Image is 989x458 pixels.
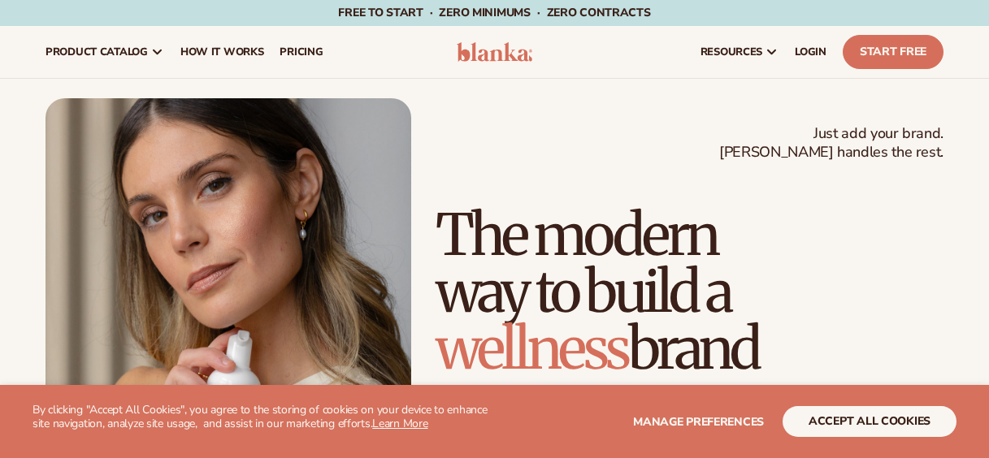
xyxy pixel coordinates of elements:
span: wellness [436,313,628,384]
p: By clicking "Accept All Cookies", you agree to the storing of cookies on your device to enhance s... [33,404,495,431]
span: Free to start · ZERO minimums · ZERO contracts [338,5,650,20]
button: Manage preferences [633,406,764,437]
span: pricing [280,45,323,58]
a: LOGIN [787,26,835,78]
span: resources [701,45,762,58]
a: Start Free [843,35,943,69]
span: Manage preferences [633,414,764,430]
span: product catalog [46,45,148,58]
a: pricing [271,26,331,78]
a: Learn More [372,416,427,431]
span: Just add your brand. [PERSON_NAME] handles the rest. [719,124,943,162]
a: product catalog [37,26,172,78]
img: logo [457,42,533,62]
a: resources [692,26,787,78]
span: LOGIN [795,45,826,58]
h1: The modern way to build a brand [436,206,943,377]
span: How It Works [180,45,264,58]
button: accept all cookies [783,406,956,437]
a: How It Works [172,26,272,78]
